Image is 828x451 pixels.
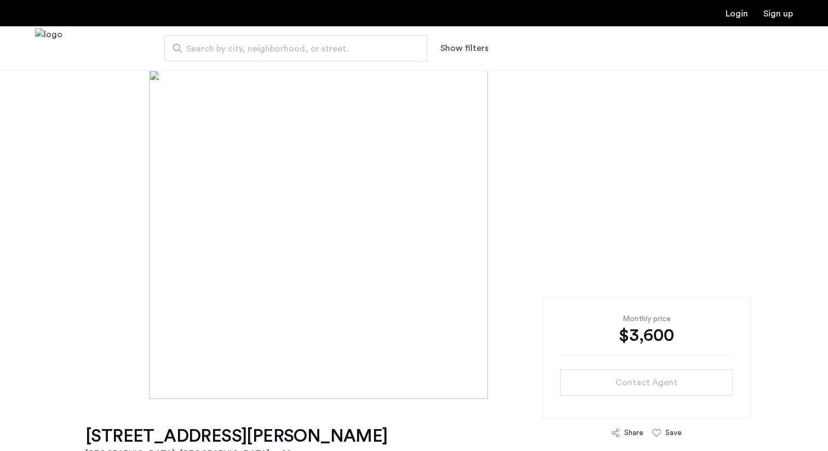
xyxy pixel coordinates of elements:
div: Monthly price [560,313,733,324]
a: Login [726,9,748,18]
input: Apartment Search [164,35,427,61]
button: Show or hide filters [440,42,488,55]
div: $3,600 [560,324,733,346]
div: Save [665,427,682,438]
span: Contact Agent [616,376,677,389]
h1: [STREET_ADDRESS][PERSON_NAME] [85,425,388,447]
img: logo [35,28,62,69]
button: button [560,369,733,396]
a: Cazamio Logo [35,28,62,69]
span: Search by city, neighborhood, or street. [186,42,396,55]
div: Share [624,427,643,438]
img: [object%20Object] [149,70,679,399]
a: Registration [763,9,793,18]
